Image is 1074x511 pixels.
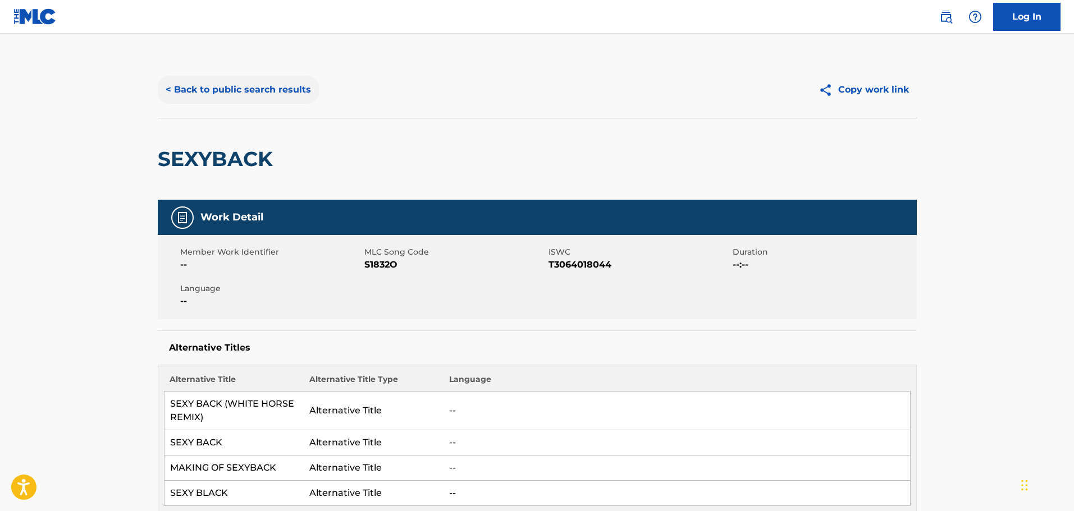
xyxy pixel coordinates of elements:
th: Alternative Title [164,374,304,392]
h5: Work Detail [200,211,263,224]
td: Alternative Title [304,455,444,481]
a: Public Search [935,6,957,28]
span: --:-- [733,258,914,271]
img: search [939,10,953,24]
td: SEXY BLACK [164,481,304,506]
img: help [968,10,982,24]
td: -- [444,392,910,430]
th: Language [444,374,910,392]
span: T3064018044 [549,258,730,271]
span: Duration [733,246,914,258]
button: Copy work link [811,76,917,104]
a: Log In [993,3,1061,31]
span: S1832O [364,258,546,271]
img: MLC Logo [13,8,57,25]
h2: SEXYBACK [158,146,278,172]
button: < Back to public search results [158,76,319,104]
td: SEXY BACK (WHITE HORSE REMIX) [164,392,304,430]
td: Alternative Title [304,392,444,430]
td: SEXY BACK [164,430,304,455]
td: -- [444,481,910,506]
td: -- [444,455,910,481]
span: MLC Song Code [364,246,546,258]
iframe: Chat Widget [1018,457,1074,511]
h5: Alternative Titles [169,342,906,353]
img: Copy work link [819,83,838,97]
span: Language [180,283,362,294]
span: Member Work Identifier [180,246,362,258]
td: -- [444,430,910,455]
span: -- [180,258,362,271]
td: Alternative Title [304,481,444,506]
span: ISWC [549,246,730,258]
td: Alternative Title [304,430,444,455]
td: MAKING OF SEXYBACK [164,455,304,481]
span: -- [180,294,362,308]
img: Work Detail [176,211,189,224]
div: Drag [1021,468,1028,502]
th: Alternative Title Type [304,374,444,392]
div: Help [964,6,986,28]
